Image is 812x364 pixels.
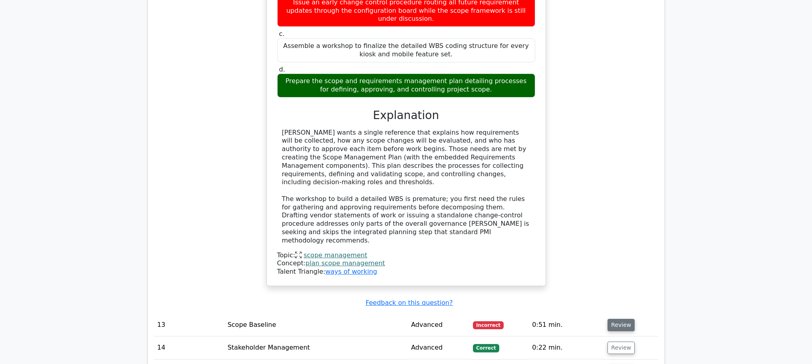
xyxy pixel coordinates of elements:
td: 13 [154,314,224,336]
h3: Explanation [282,109,530,122]
a: Feedback on this question? [365,299,453,306]
a: ways of working [325,268,377,275]
td: 0:22 min. [529,336,604,359]
td: Stakeholder Management [224,336,408,359]
div: Concept: [277,259,535,268]
span: c. [279,30,285,38]
button: Review [608,342,635,354]
div: Talent Triangle: [277,251,535,276]
td: Advanced [408,336,470,359]
div: Topic: [277,251,535,260]
div: [PERSON_NAME] wants a single reference that explains how requirements will be collected, how any ... [282,129,530,245]
div: Assemble a workshop to finalize the detailed WBS coding structure for every kiosk and mobile feat... [277,38,535,62]
td: 0:51 min. [529,314,604,336]
td: Advanced [408,314,470,336]
div: Prepare the scope and requirements management plan detailing processes for defining, approving, a... [277,74,535,97]
span: d. [279,66,285,73]
button: Review [608,319,635,331]
td: 14 [154,336,224,359]
span: Correct [473,344,499,352]
a: plan scope management [306,259,385,267]
a: scope management [304,251,367,259]
td: Scope Baseline [224,314,408,336]
span: Incorrect [473,321,504,329]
